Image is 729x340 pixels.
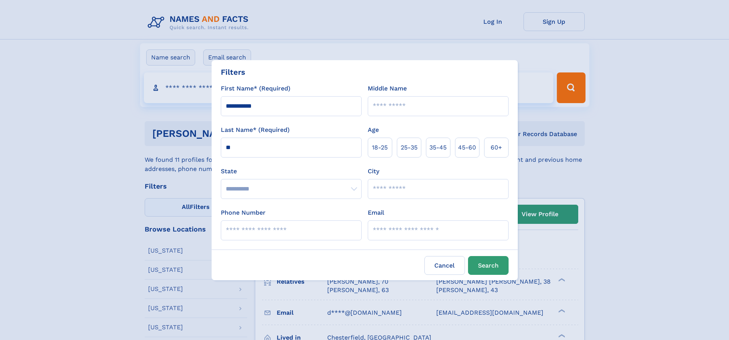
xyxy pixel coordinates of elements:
span: 60+ [491,143,502,152]
div: Filters [221,66,245,78]
span: 35‑45 [429,143,447,152]
label: Phone Number [221,208,266,217]
label: City [368,167,379,176]
label: Cancel [424,256,465,275]
span: 45‑60 [458,143,476,152]
label: Age [368,125,379,135]
label: State [221,167,362,176]
span: 18‑25 [372,143,388,152]
label: First Name* (Required) [221,84,290,93]
label: Last Name* (Required) [221,125,290,135]
span: 25‑35 [401,143,418,152]
label: Middle Name [368,84,407,93]
button: Search [468,256,509,275]
label: Email [368,208,384,217]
